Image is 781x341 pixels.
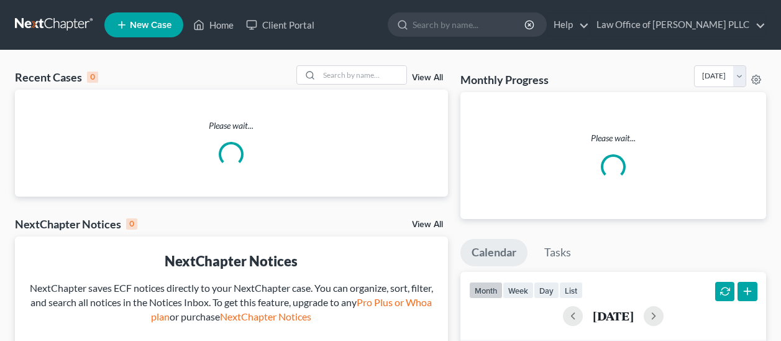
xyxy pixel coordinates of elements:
button: day [534,282,559,299]
a: View All [412,220,443,229]
a: Home [187,14,240,36]
div: NextChapter Notices [15,217,137,231]
p: Please wait... [470,132,756,144]
a: NextChapter Notices [220,311,311,322]
a: View All [412,73,443,82]
a: Law Office of [PERSON_NAME] PLLC [590,14,765,36]
div: 0 [87,72,98,83]
div: NextChapter Notices [25,251,438,271]
input: Search by name... [413,13,526,36]
button: week [503,282,534,299]
div: Recent Cases [15,70,98,85]
div: NextChapter saves ECF notices directly to your NextChapter case. You can organize, sort, filter, ... [25,281,438,324]
p: Please wait... [15,119,448,132]
span: New Case [130,21,171,30]
div: 0 [126,218,137,230]
button: month [469,282,503,299]
a: Help [547,14,589,36]
a: Tasks [533,239,582,266]
a: Client Portal [240,14,321,36]
a: Pro Plus or Whoa plan [151,296,432,322]
input: Search by name... [319,66,406,84]
h3: Monthly Progress [460,72,549,87]
a: Calendar [460,239,528,266]
h2: [DATE] [593,309,634,322]
button: list [559,282,583,299]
